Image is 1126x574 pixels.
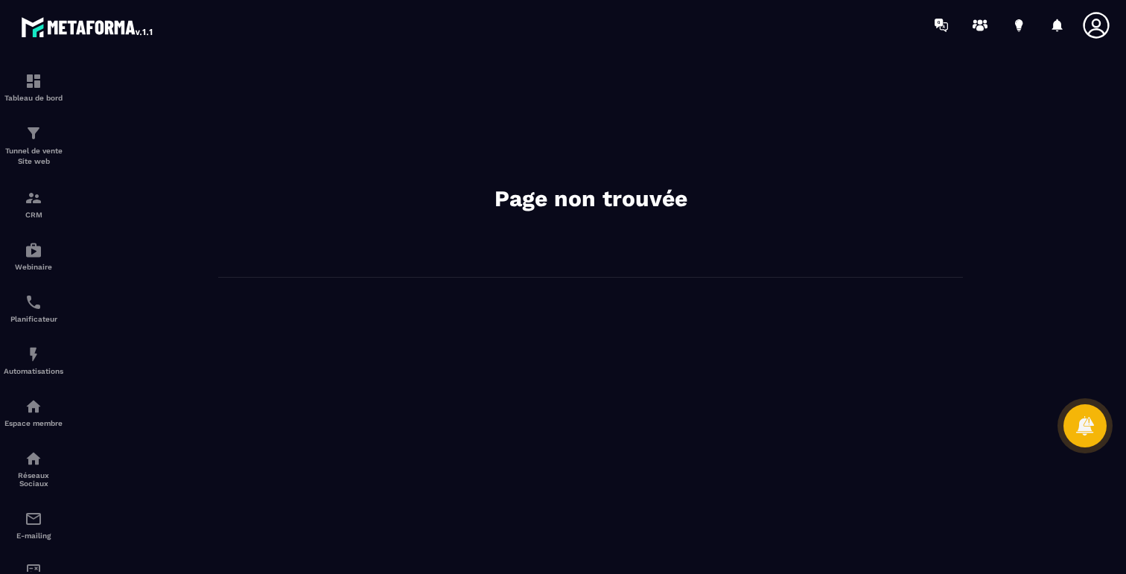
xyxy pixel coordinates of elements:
a: schedulerschedulerPlanificateur [4,282,63,334]
img: automations [25,241,42,259]
a: formationformationTableau de bord [4,61,63,113]
img: logo [21,13,155,40]
img: email [25,510,42,528]
p: E-mailing [4,532,63,540]
img: scheduler [25,293,42,311]
a: social-networksocial-networkRéseaux Sociaux [4,439,63,499]
a: automationsautomationsWebinaire [4,230,63,282]
img: automations [25,345,42,363]
p: Espace membre [4,419,63,427]
p: Automatisations [4,367,63,375]
a: formationformationTunnel de vente Site web [4,113,63,178]
img: automations [25,398,42,415]
img: social-network [25,450,42,468]
img: formation [25,72,42,90]
p: Planificateur [4,315,63,323]
p: Tableau de bord [4,94,63,102]
h2: Page non trouvée [367,184,814,214]
p: Tunnel de vente Site web [4,146,63,167]
a: formationformationCRM [4,178,63,230]
p: Webinaire [4,263,63,271]
a: automationsautomationsAutomatisations [4,334,63,386]
img: formation [25,124,42,142]
p: CRM [4,211,63,219]
img: formation [25,189,42,207]
p: Réseaux Sociaux [4,471,63,488]
a: emailemailE-mailing [4,499,63,551]
a: automationsautomationsEspace membre [4,386,63,439]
